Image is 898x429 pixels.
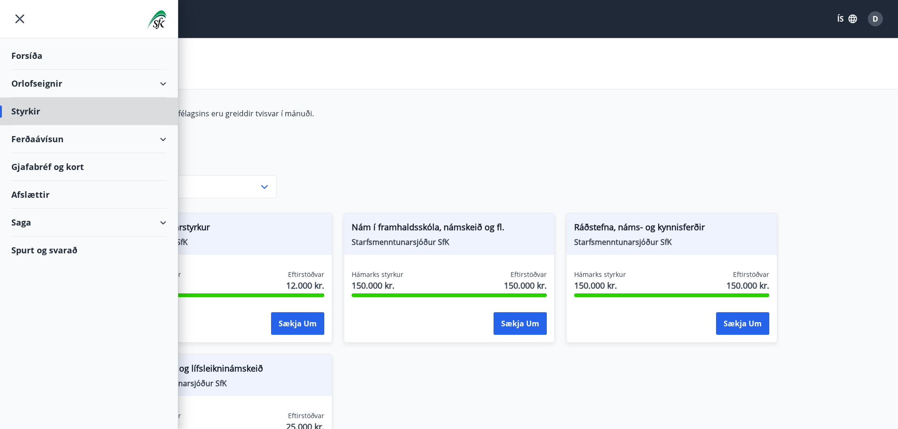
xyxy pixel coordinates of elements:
button: Sækja um [271,312,324,335]
button: Sækja um [716,312,769,335]
span: Eftirstöðvar [511,270,547,279]
span: Starfsmenntunarsjóður SfK [574,237,769,247]
p: Styrkir á vegum félagsins eru greiddir tvisvar í mánuði. [121,108,566,119]
span: Nám í framhaldsskóla, námskeið og fl. [352,221,547,237]
span: Tómstunda- og lífsleikninámskeið [129,362,324,378]
img: union_logo [147,10,166,29]
button: ÍS [832,10,862,27]
span: Félagssjóður SfK [129,237,324,247]
div: Afslættir [11,181,166,209]
span: D [873,14,878,24]
div: Spurt og svarað [11,236,166,264]
button: menu [11,10,28,27]
span: Eftirstöðvar [288,270,324,279]
button: Sækja um [494,312,547,335]
div: Gjafabréf og kort [11,153,166,181]
span: 150.000 kr. [574,279,626,291]
span: Ráðstefna, náms- og kynnisferðir [574,221,769,237]
span: Starfsmenntunarsjóður SfK [352,237,547,247]
div: Saga [11,209,166,236]
span: Eftirstöðvar [288,411,324,421]
label: Flokkur [121,164,277,173]
button: D [864,8,887,30]
span: 150.000 kr. [504,279,547,291]
div: Styrkir [11,97,166,125]
span: 150.000 kr. [726,279,769,291]
span: Hámarks styrkur [574,270,626,279]
div: Ferðaávísun [11,125,166,153]
span: Líkamsræktarstyrkur [129,221,324,237]
div: Orlofseignir [11,70,166,97]
span: 12.000 kr. [286,279,324,291]
span: Starfsmenntunarsjóður SfK [129,378,324,389]
span: Eftirstöðvar [733,270,769,279]
span: 150.000 kr. [352,279,404,291]
span: Hámarks styrkur [352,270,404,279]
div: Forsíða [11,42,166,70]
